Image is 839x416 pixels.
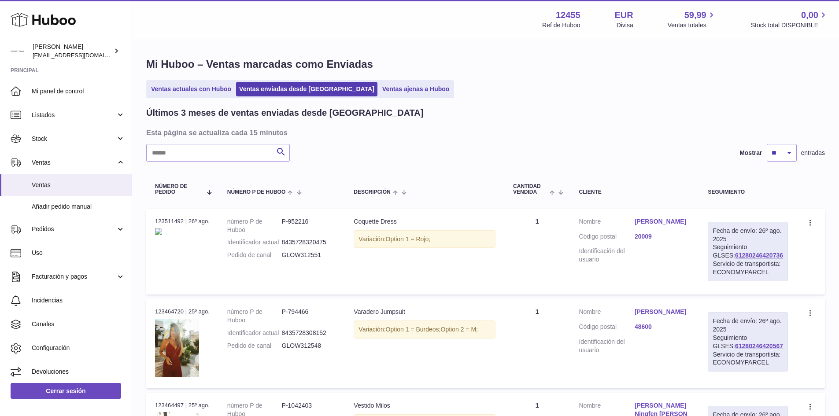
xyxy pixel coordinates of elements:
[751,9,828,29] a: 0,00 Stock total DISPONIBLE
[579,308,635,318] dt: Nombre
[32,296,125,305] span: Incidencias
[282,238,336,247] dd: 8435728320475
[735,252,783,259] a: 61280246420736
[282,329,336,337] dd: 8435728308152
[146,107,423,119] h2: Últimos 3 meses de ventas enviadas desde [GEOGRAPHIC_DATA]
[635,308,691,316] a: [PERSON_NAME]
[32,368,125,376] span: Devoluciones
[354,230,495,248] div: Variación:
[579,247,635,264] dt: Identificación del usuario
[579,338,635,354] dt: Identificación del usuario
[635,232,691,241] a: 20009
[579,323,635,333] dt: Código postal
[282,217,336,234] dd: P-952216
[32,320,125,328] span: Canales
[504,209,570,295] td: 1
[617,21,633,29] div: Divisa
[354,401,495,410] div: Vestido Milos
[801,149,825,157] span: entradas
[713,227,783,243] div: Fecha de envío: 26º ago. 2025
[11,383,121,399] a: Cerrar sesión
[282,251,336,259] dd: GLOW312551
[684,9,706,21] span: 59,99
[635,217,691,226] a: [PERSON_NAME]
[579,217,635,228] dt: Nombre
[227,308,282,324] dt: número P de Huboo
[735,342,783,350] a: 61280246420567
[227,238,282,247] dt: Identificador actual
[386,236,431,243] span: Option 1 = Rojo;
[227,342,282,350] dt: Pedido de canal
[227,189,285,195] span: número P de Huboo
[579,232,635,243] dt: Código postal
[713,350,783,367] div: Servicio de transportista: ECONOMYPARCEL
[148,82,234,96] a: Ventas actuales con Huboo
[282,308,336,324] dd: P-794466
[146,128,823,137] h3: Esta página se actualiza cada 15 minutos
[32,272,116,281] span: Facturación y pagos
[155,319,199,378] img: MonoVaraderoBurdeos2.jpg
[236,82,377,96] a: Ventas enviadas desde [GEOGRAPHIC_DATA]
[155,228,162,235] img: 24439.png
[227,217,282,234] dt: número P de Huboo
[441,326,478,333] span: Option 2 = M;
[11,44,24,58] img: pedidos@glowrias.com
[504,299,570,388] td: 1
[33,52,129,59] span: [EMAIL_ADDRESS][DOMAIN_NAME]
[32,87,125,96] span: Mi panel de control
[32,111,116,119] span: Listados
[556,9,580,21] strong: 12455
[708,189,788,195] div: Seguimiento
[513,184,547,195] span: Cantidad vendida
[32,181,125,189] span: Ventas
[386,326,441,333] span: Option 1 = Burdeos;
[354,308,495,316] div: Varadero Jumpsuit
[227,329,282,337] dt: Identificador actual
[32,249,125,257] span: Uso
[542,21,580,29] div: Ref de Huboo
[32,344,125,352] span: Configuración
[379,82,453,96] a: Ventas ajenas a Huboo
[354,189,390,195] span: Descripción
[32,202,125,211] span: Añadir pedido manual
[668,9,717,29] a: 59,99 Ventas totales
[32,158,116,167] span: Ventas
[713,317,783,334] div: Fecha de envío: 26º ago. 2025
[33,43,112,59] div: [PERSON_NAME]
[635,323,691,331] a: 48600
[354,320,495,339] div: Variación:
[615,9,633,21] strong: EUR
[708,222,788,281] div: Seguimiento GLSES:
[579,189,690,195] div: Cliente
[713,260,783,276] div: Servicio de transportista: ECONOMYPARCEL
[801,9,818,21] span: 0,00
[751,21,828,29] span: Stock total DISPONIBLE
[32,135,116,143] span: Stock
[282,342,336,350] dd: GLOW312548
[739,149,762,157] label: Mostrar
[155,308,210,316] div: 123464720 | 25º ago.
[146,57,825,71] h1: Mi Huboo – Ventas marcadas como Enviadas
[155,401,210,409] div: 123464497 | 25º ago.
[155,217,210,225] div: 123511492 | 26º ago.
[354,217,495,226] div: Coquette Dress
[227,251,282,259] dt: Pedido de canal
[668,21,717,29] span: Ventas totales
[708,312,788,372] div: Seguimiento GLSES:
[32,225,116,233] span: Pedidos
[155,184,202,195] span: Número de pedido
